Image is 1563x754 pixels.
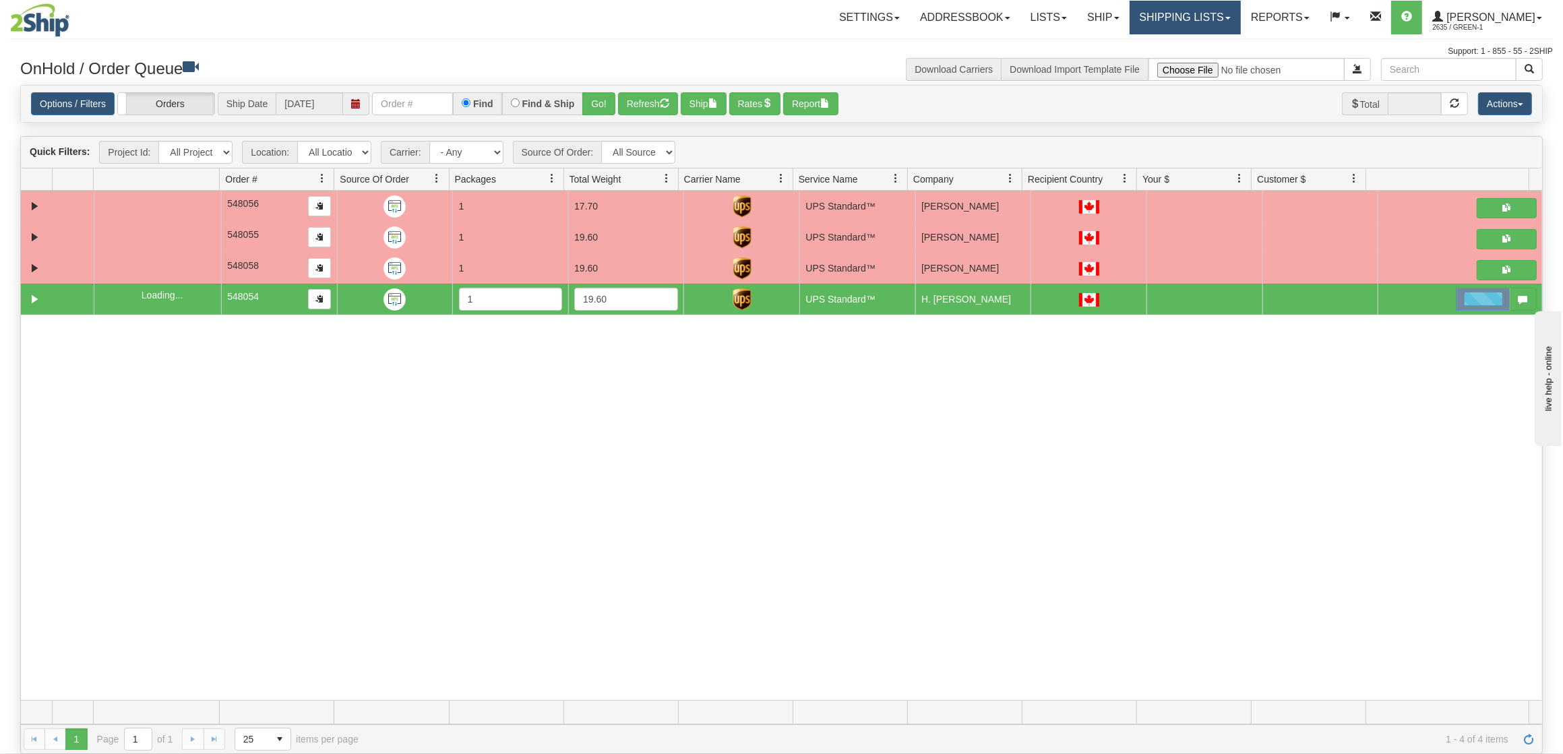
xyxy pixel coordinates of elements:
td: [PERSON_NAME] [915,253,1031,284]
span: Project Id: [99,141,158,164]
button: Go! [582,92,615,115]
span: Source Of Order: [513,141,602,164]
a: Recipient Country filter column settings [1113,167,1136,190]
iframe: chat widget [1532,308,1562,445]
span: 1 [459,201,464,212]
span: items per page [235,728,359,751]
button: Rates [729,92,781,115]
button: Copy to clipboard [308,289,331,309]
a: Expand [26,291,43,308]
span: 1 - 4 of 4 items [377,734,1508,745]
span: [PERSON_NAME] [1443,11,1535,23]
span: Source Of Order [340,172,409,186]
a: Total Weight filter column settings [655,167,678,190]
div: Support: 1 - 855 - 55 - 2SHIP [10,46,1553,57]
input: Page 1 [125,728,152,750]
span: 25 [243,732,261,746]
td: H. [PERSON_NAME] [915,284,1031,314]
a: Your $ filter column settings [1228,167,1251,190]
button: Actions [1478,92,1532,115]
button: Ship [681,92,727,115]
a: Order # filter column settings [311,167,334,190]
td: [PERSON_NAME] [915,222,1031,253]
span: Location: [242,141,297,164]
span: 17.70 [574,201,598,212]
img: UPS [733,195,752,218]
span: Carrier Name [684,172,741,186]
a: Reports [1241,1,1320,34]
span: 548058 [227,260,259,271]
button: Search [1516,58,1543,81]
label: Orders [118,93,214,115]
a: [PERSON_NAME] 2635 / Green-1 [1422,1,1552,34]
span: Your $ [1142,172,1169,186]
button: Copy to clipboard [308,258,331,278]
img: CA [1079,262,1099,276]
img: UPS [733,288,752,311]
img: API [384,226,406,249]
img: UPS [733,226,752,249]
span: Total Weight [570,172,621,186]
img: logo2635.jpg [10,3,69,37]
a: Customer $ filter column settings [1343,167,1366,190]
span: Ship Date [218,92,276,115]
label: Find [473,99,493,108]
img: CA [1079,200,1099,214]
div: grid toolbar [21,137,1542,168]
a: Carrier Name filter column settings [770,167,793,190]
a: Expand [26,198,43,215]
label: Find & Ship [522,99,575,108]
input: Search [1381,58,1516,81]
button: Copy to clipboard [308,227,331,247]
img: API [384,288,406,311]
td: UPS Standard™ [799,222,915,253]
span: Recipient Country [1028,172,1103,186]
img: CA [1079,293,1099,307]
a: Source Of Order filter column settings [426,167,449,190]
button: Report [783,92,838,115]
span: Page sizes drop down [235,728,291,751]
span: Total [1342,92,1388,115]
span: Packages [455,172,496,186]
a: Options / Filters [31,92,115,115]
h3: OnHold / Order Queue [20,58,772,77]
button: Shipping Documents [1477,198,1537,218]
a: Service Name filter column settings [884,167,907,190]
span: 1 [459,263,464,274]
img: CA [1079,231,1099,245]
a: Ship [1077,1,1129,34]
div: live help - online [10,11,125,22]
span: 548055 [227,229,259,240]
span: Company [913,172,954,186]
button: Shipping Documents [1477,260,1537,280]
td: [PERSON_NAME] [915,191,1031,222]
span: 1 [459,232,464,243]
td: UPS Standard™ [799,253,915,284]
td: UPS Standard™ [799,284,915,314]
td: UPS Standard™ [799,191,915,222]
span: Carrier: [381,141,429,164]
a: Shipping lists [1130,1,1241,34]
a: Settings [829,1,910,34]
button: Copy to clipboard [308,196,331,216]
span: Customer $ [1257,172,1306,186]
img: UPS [733,257,752,280]
span: 548054 [227,291,259,302]
label: Quick Filters: [30,145,90,158]
span: Order # [225,172,257,186]
a: Download Import Template File [1010,64,1140,75]
span: 19.60 [574,232,598,243]
span: Page 1 [65,728,87,750]
input: Import [1148,58,1345,81]
a: Download Carriers [915,64,993,75]
span: Service Name [799,172,858,186]
a: Refresh [1518,728,1539,750]
img: API [384,257,406,280]
a: Expand [26,229,43,246]
span: select [269,728,290,750]
a: Addressbook [910,1,1020,34]
a: Company filter column settings [999,167,1022,190]
a: Expand [26,260,43,277]
input: Order # [372,92,453,115]
button: Shipping Documents [1477,229,1537,249]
